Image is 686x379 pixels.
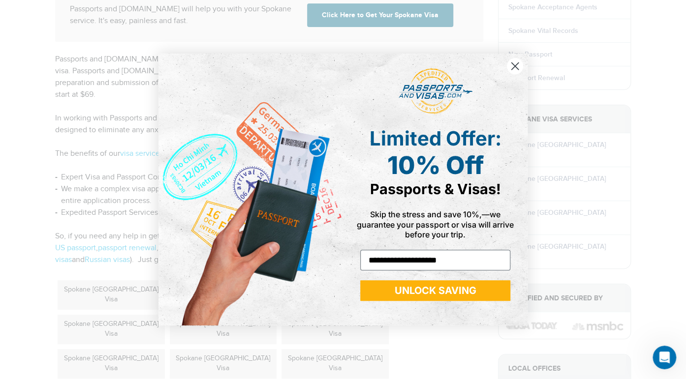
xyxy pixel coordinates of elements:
[158,54,343,325] img: de9cda0d-0715-46ca-9a25-073762a91ba7.png
[360,280,510,301] button: UNLOCK SAVING
[387,150,484,180] span: 10% Off
[506,58,524,75] button: Close dialog
[370,126,501,150] span: Limited Offer:
[370,180,501,198] span: Passports & Visas!
[399,68,472,115] img: passports and visas
[357,209,514,239] span: Skip the stress and save 10%,—we guarantee your passport or visa will arrive before your trip.
[653,346,676,369] iframe: Intercom live chat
